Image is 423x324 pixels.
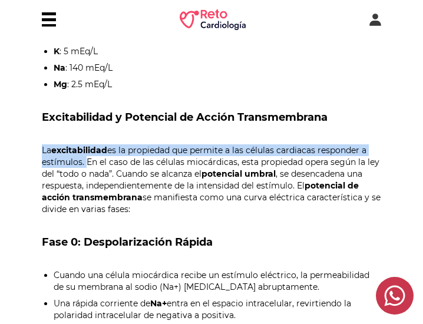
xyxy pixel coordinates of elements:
[54,62,381,74] li: : 140 mEq/L
[42,109,381,125] h2: Excitabilidad y Potencial de Acción Transmembrana
[51,145,107,156] strong: excitabilidad
[201,168,276,179] strong: potencial umbral
[180,9,246,30] img: RETO Cardio Logo
[54,78,381,90] li: : 2.5 mEq/L
[54,62,65,73] strong: Na
[54,79,67,90] strong: Mg
[54,269,381,293] li: Cuando una célula miocárdica recibe un estímulo eléctrico, la permeabilidad de su membrana al sod...
[42,144,381,215] p: La es la propiedad que permite a las células cardiacas responder a estímulos. En el caso de las c...
[150,298,167,309] strong: Na+
[42,234,381,250] h3: Fase 0: Despolarización Rápida
[54,46,60,57] strong: K
[54,45,381,57] li: : 5 mEq/L
[42,180,359,203] strong: potencial de acción transmembrana
[54,297,381,321] li: Una rápida corriente de entra en el espacio intracelular, revirtiendo la polaridad intracelular d...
